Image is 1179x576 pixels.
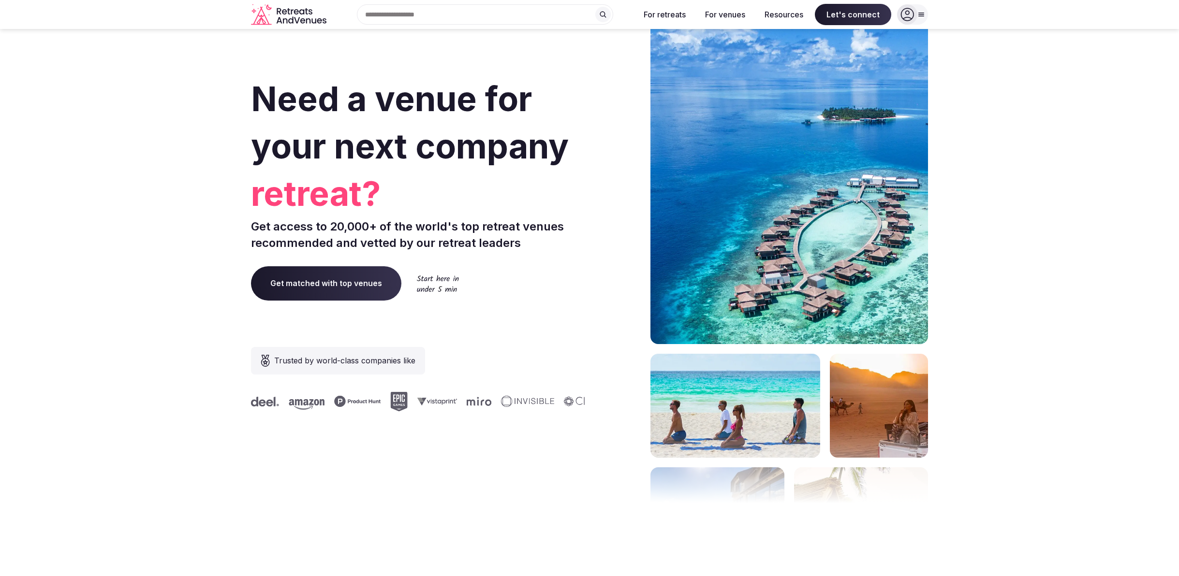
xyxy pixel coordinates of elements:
span: Trusted by world-class companies like [274,355,415,366]
img: woman sitting in back of truck with camels [830,354,928,458]
span: Let's connect [815,4,891,25]
svg: Retreats and Venues company logo [251,4,328,26]
p: Get access to 20,000+ of the world's top retreat venues recommended and vetted by our retreat lea... [251,218,586,251]
button: For retreats [636,4,693,25]
button: Resources [757,4,811,25]
span: retreat? [251,170,586,217]
svg: Vistaprint company logo [417,397,457,405]
a: Visit the homepage [251,4,328,26]
svg: Invisible company logo [501,396,554,407]
a: Get matched with top venues [251,266,401,300]
img: yoga on tropical beach [650,354,820,458]
img: Start here in under 5 min [417,275,459,292]
svg: Epic Games company logo [390,392,408,411]
button: For venues [697,4,753,25]
svg: Miro company logo [467,397,491,406]
svg: Deel company logo [251,397,279,406]
span: Need a venue for your next company [251,78,569,167]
